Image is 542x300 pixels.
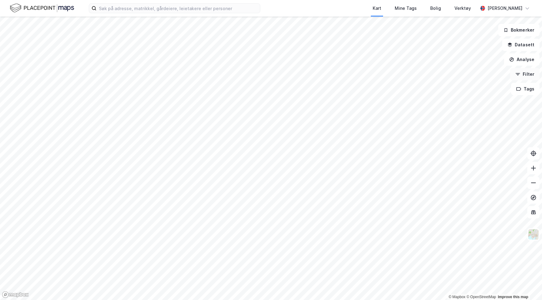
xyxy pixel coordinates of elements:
[528,229,539,240] img: Z
[395,5,417,12] div: Mine Tags
[498,24,540,36] button: Bokmerker
[498,295,528,299] a: Improve this map
[10,3,74,13] img: logo.f888ab2527a4732fd821a326f86c7f29.svg
[502,39,540,51] button: Datasett
[511,83,540,95] button: Tags
[454,5,471,12] div: Verktøy
[449,295,465,299] a: Mapbox
[2,291,29,298] a: Mapbox homepage
[430,5,441,12] div: Bolig
[504,53,540,66] button: Analyse
[466,295,496,299] a: OpenStreetMap
[511,271,542,300] div: Kontrollprogram for chat
[373,5,381,12] div: Kart
[487,5,522,12] div: [PERSON_NAME]
[511,271,542,300] iframe: Chat Widget
[510,68,540,80] button: Filter
[96,4,260,13] input: Søk på adresse, matrikkel, gårdeiere, leietakere eller personer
